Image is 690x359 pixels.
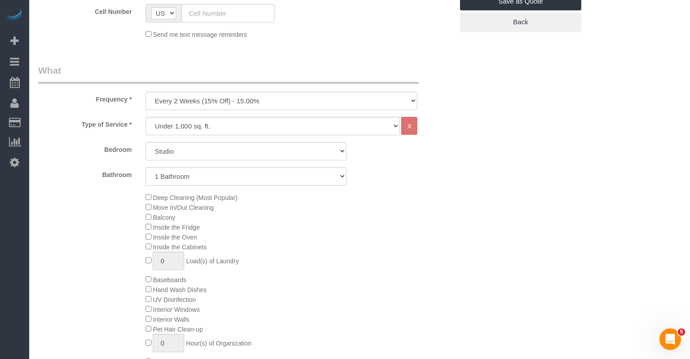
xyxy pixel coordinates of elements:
span: Pet Hair Clean-up [153,326,203,333]
span: Hour(s) of Organization [186,340,252,347]
span: Hand Wash Dishes [153,286,206,293]
span: Interior Walls [153,316,189,323]
label: Cell Number [31,4,139,16]
label: Frequency * [31,92,139,104]
iframe: Intercom live chat [659,328,681,350]
span: UV Disinfection [153,296,196,303]
label: Type of Service * [31,117,139,129]
span: Interior Windows [153,306,199,313]
span: Balcony [153,214,175,221]
span: Load(s) of Laundry [186,257,239,265]
span: Inside the Oven [153,234,197,241]
span: Inside the Fridge [153,224,199,231]
span: Baseboards [153,276,186,284]
span: 5 [678,328,685,336]
span: Deep Cleaning (Most Popular) [153,194,237,201]
img: Automaid Logo [5,9,23,22]
input: Cell Number [181,4,275,22]
label: Bedroom [31,142,139,154]
label: Bathroom [31,167,139,179]
span: Send me text message reminders [153,31,247,38]
legend: What [38,64,419,84]
span: Move In/Out Cleaning [153,204,213,211]
span: Inside the Cabinets [153,244,207,251]
a: Back [460,13,581,31]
